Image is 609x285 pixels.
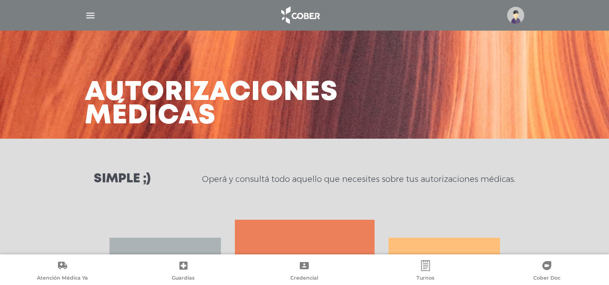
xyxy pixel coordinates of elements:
[507,7,524,24] img: profile-placeholder.svg
[85,10,96,21] img: Cober_menu-lines-white.svg
[123,260,244,283] a: Guardias
[417,275,435,283] span: Turnos
[290,275,318,283] span: Credencial
[85,81,338,128] h3: Autorizaciones médicas
[276,5,324,26] img: logo_cober_home-white.png
[94,173,151,185] h3: Simple ;)
[533,275,560,283] span: Cober Doc
[365,260,486,283] a: Turnos
[244,260,365,283] a: Credencial
[37,275,88,283] span: Atención Médica Ya
[486,260,607,283] a: Cober Doc
[172,275,195,283] span: Guardias
[202,174,515,185] p: Operá y consultá todo aquello que necesites sobre tus autorizaciones médicas.
[2,260,123,283] a: Atención Médica Ya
